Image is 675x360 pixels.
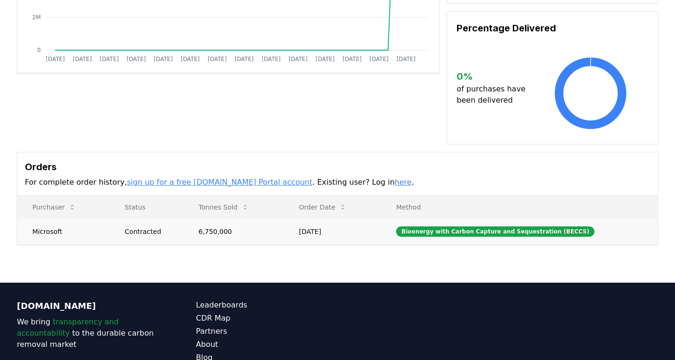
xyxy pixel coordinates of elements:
p: Method [389,202,650,212]
tspan: [DATE] [46,56,65,62]
tspan: [DATE] [262,56,281,62]
p: [DOMAIN_NAME] [17,300,158,313]
a: sign up for a free [DOMAIN_NAME] Portal account [127,178,313,187]
tspan: [DATE] [208,56,227,62]
tspan: [DATE] [315,56,335,62]
h3: Percentage Delivered [457,21,648,35]
tspan: [DATE] [289,56,308,62]
a: here [395,178,412,187]
tspan: [DATE] [154,56,173,62]
p: of purchases have been delivered [457,83,533,106]
td: Microsoft [17,218,110,244]
tspan: [DATE] [127,56,146,62]
h3: Orders [25,160,650,174]
tspan: [DATE] [100,56,119,62]
div: Bioenergy with Carbon Capture and Sequestration (BECCS) [396,226,594,237]
div: Contracted [125,227,176,236]
button: Tonnes Sold [191,198,256,217]
tspan: 2M [32,14,41,21]
p: Status [117,202,176,212]
tspan: [DATE] [73,56,92,62]
td: [DATE] [284,218,382,244]
button: Order Date [292,198,354,217]
tspan: [DATE] [397,56,416,62]
a: Leaderboards [196,300,337,311]
tspan: [DATE] [369,56,389,62]
a: About [196,339,337,350]
tspan: [DATE] [235,56,254,62]
p: For complete order history, . Existing user? Log in . [25,177,650,188]
button: Purchaser [25,198,83,217]
p: We bring to the durable carbon removal market [17,316,158,350]
tspan: 0 [37,47,41,53]
a: Partners [196,326,337,337]
tspan: [DATE] [343,56,362,62]
h3: 0 % [457,69,533,83]
td: 6,750,000 [184,218,284,244]
a: CDR Map [196,313,337,324]
span: transparency and accountability [17,317,119,337]
tspan: [DATE] [180,56,200,62]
